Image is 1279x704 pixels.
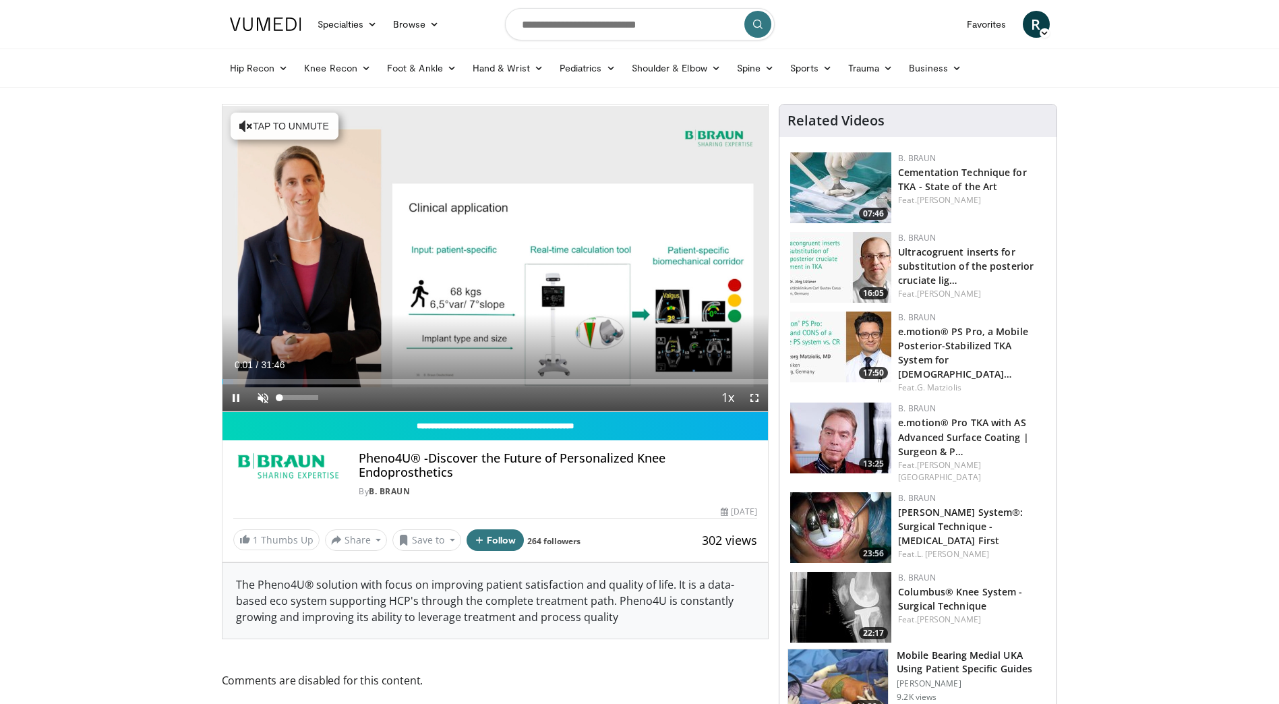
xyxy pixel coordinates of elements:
[790,232,891,303] a: 16:05
[230,18,301,31] img: VuMedi Logo
[379,55,465,82] a: Foot & Ankle
[790,572,891,643] a: 22:17
[859,458,888,470] span: 13:25
[898,166,1027,193] a: Cementation Technique for TKA - State of the Art
[859,367,888,379] span: 17:50
[261,359,285,370] span: 31:46
[233,451,343,483] img: B. Braun
[325,529,388,551] button: Share
[235,359,253,370] span: 0:01
[897,692,936,703] p: 9.2K views
[898,245,1034,287] a: Ultracogruent inserts for substitution of the posterior cruciate lig…
[859,627,888,639] span: 22:17
[505,8,775,40] input: Search topics, interventions
[898,585,1022,612] a: Columbus® Knee System - Surgical Technique
[1023,11,1050,38] a: R
[222,55,297,82] a: Hip Recon
[790,572,891,643] img: dbbb5c7c-7579-451c-b42f-1be61474113b.150x105_q85_crop-smart_upscale.jpg
[385,11,447,38] a: Browse
[898,152,936,164] a: B. Braun
[702,532,757,548] span: 302 views
[898,459,1046,483] div: Feat.
[787,113,885,129] h4: Related Videos
[898,614,1046,626] div: Feat.
[859,287,888,299] span: 16:05
[359,486,757,498] div: By
[222,672,769,689] span: Comments are disabled for this content.
[790,403,891,473] img: f88d572f-65f3-408b-9f3b-ea9705faeea4.150x105_q85_crop-smart_upscale.jpg
[898,403,936,414] a: B. Braun
[369,486,410,497] a: B. Braun
[898,492,936,504] a: B. Braun
[249,384,276,411] button: Unmute
[917,382,961,393] a: G. Matziolis
[527,535,581,547] a: 264 followers
[222,384,249,411] button: Pause
[222,379,769,384] div: Progress Bar
[790,152,891,223] img: dde44b06-5141-4670-b072-a706a16e8b8f.jpg.150x105_q85_crop-smart_upscale.jpg
[898,572,936,583] a: B. Braun
[898,416,1029,457] a: e.motion® Pro TKA with AS Advanced Surface Coating | Surgeon & P…
[898,382,1046,394] div: Feat.
[790,312,891,382] a: 17:50
[222,105,769,412] video-js: Video Player
[898,506,1023,547] a: [PERSON_NAME] System®: Surgical Technique - [MEDICAL_DATA] First
[233,529,320,550] a: 1 Thumbs Up
[917,548,990,560] a: L. [PERSON_NAME]
[392,529,461,551] button: Save to
[898,194,1046,206] div: Feat.
[729,55,782,82] a: Spine
[917,288,981,299] a: [PERSON_NAME]
[898,312,936,323] a: B. Braun
[790,403,891,473] a: 13:25
[840,55,901,82] a: Trauma
[897,678,1048,689] p: [PERSON_NAME]
[898,232,936,243] a: B. Braun
[917,194,981,206] a: [PERSON_NAME]
[898,548,1046,560] div: Feat.
[901,55,970,82] a: Business
[465,55,552,82] a: Hand & Wrist
[741,384,768,411] button: Fullscreen
[790,492,891,563] img: 4a4d165b-5ed0-41ca-be29-71c5198e53ff.150x105_q85_crop-smart_upscale.jpg
[624,55,729,82] a: Shoulder & Elbow
[721,506,757,518] div: [DATE]
[790,152,891,223] a: 07:46
[917,614,981,625] a: [PERSON_NAME]
[280,395,318,400] div: Volume Level
[782,55,840,82] a: Sports
[552,55,624,82] a: Pediatrics
[231,113,338,140] button: Tap to unmute
[790,312,891,382] img: 736b5b8a-67fc-4bd0-84e2-6e087e871c91.jpg.150x105_q85_crop-smart_upscale.jpg
[859,548,888,560] span: 23:56
[253,533,258,546] span: 1
[790,492,891,563] a: 23:56
[790,232,891,303] img: a8b7e5a2-25ca-4276-8f35-b38cb9d0b86e.jpg.150x105_q85_crop-smart_upscale.jpg
[296,55,379,82] a: Knee Recon
[898,325,1028,380] a: e.motion® PS Pro, a Mobile Posterior-Stabilized TKA System for [DEMOGRAPHIC_DATA]…
[859,208,888,220] span: 07:46
[256,359,259,370] span: /
[359,451,757,480] h4: Pheno4U® -Discover the Future of Personalized Knee Endoprosthetics
[898,288,1046,300] div: Feat.
[222,563,769,639] div: The Pheno4U® solution with focus on improving patient satisfaction and quality of life. It is a d...
[959,11,1015,38] a: Favorites
[898,459,981,483] a: [PERSON_NAME][GEOGRAPHIC_DATA]
[309,11,386,38] a: Specialties
[897,649,1048,676] h3: Mobile Bearing Medial UKA Using Patient Specific Guides
[467,529,525,551] button: Follow
[714,384,741,411] button: Playback Rate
